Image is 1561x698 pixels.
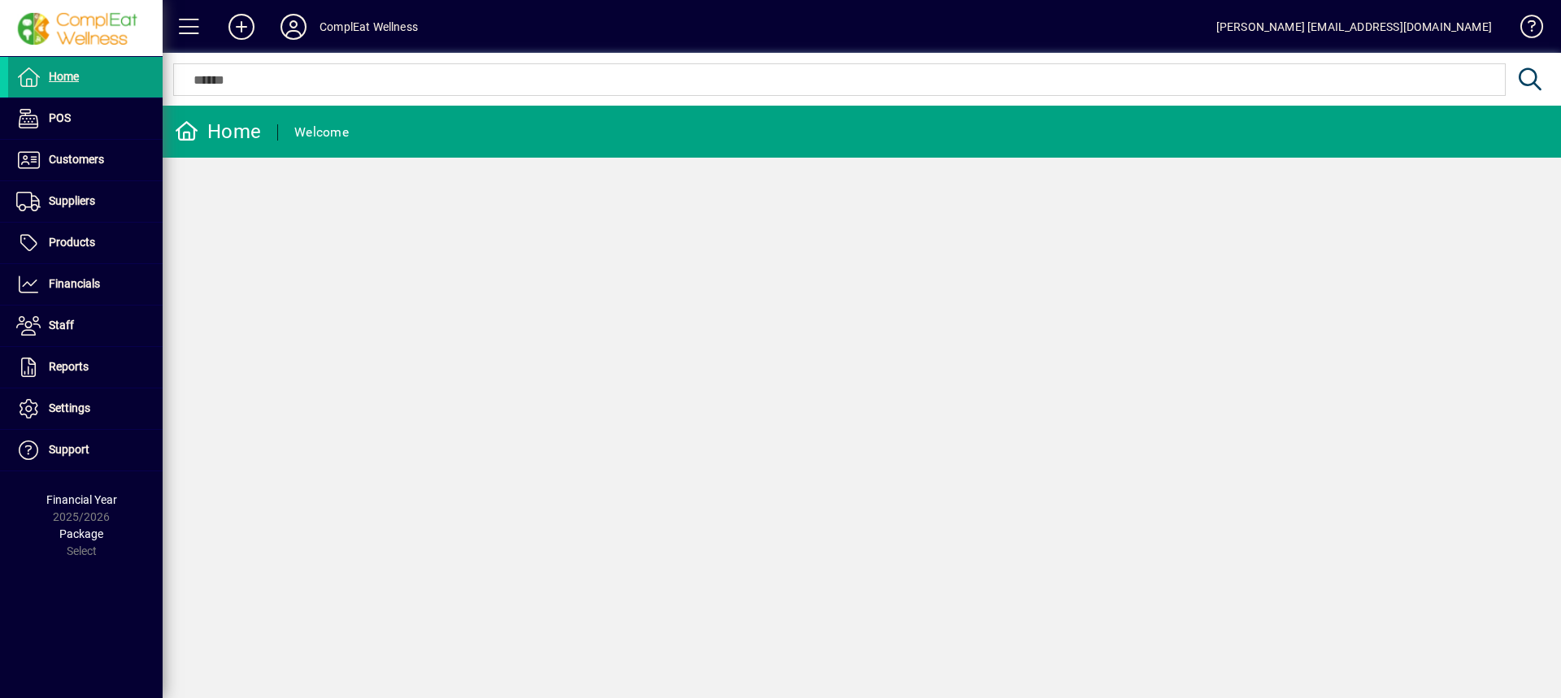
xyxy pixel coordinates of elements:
a: Suppliers [8,181,163,222]
div: Welcome [294,119,349,145]
span: Financial Year [46,493,117,506]
div: Home [175,119,261,145]
a: Support [8,430,163,470]
a: Customers [8,140,163,180]
div: ComplEat Wellness [320,14,418,40]
a: Financials [8,264,163,305]
span: Products [49,236,95,249]
span: Suppliers [49,194,95,207]
a: Reports [8,347,163,388]
a: Settings [8,388,163,429]
span: Customers [49,153,104,166]
button: Profile [267,12,320,41]
span: Reports [49,360,89,373]
a: Staff [8,306,163,346]
span: Staff [49,319,74,332]
span: Home [49,70,79,83]
span: POS [49,111,71,124]
span: Settings [49,401,90,414]
span: Financials [49,277,100,290]
button: Add [215,12,267,41]
a: Products [8,223,163,263]
a: Knowledge Base [1508,3,1541,56]
span: Package [59,527,103,540]
a: POS [8,98,163,139]
div: [PERSON_NAME] [EMAIL_ADDRESS][DOMAIN_NAME] [1216,14,1492,40]
span: Support [49,443,89,456]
